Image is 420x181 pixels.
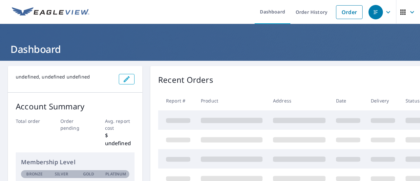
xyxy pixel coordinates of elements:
p: Platinum [105,171,126,177]
img: EV Logo [12,7,89,17]
h1: Dashboard [8,42,412,56]
p: Order pending [60,118,90,131]
a: Order [336,5,363,19]
p: Total order [16,118,46,124]
p: Gold [83,171,94,177]
th: Address [268,91,331,110]
th: Report # [158,91,196,110]
p: Account Summary [16,101,135,112]
p: $ undefined [105,131,135,147]
p: Bronze [26,171,43,177]
div: IF [368,5,383,19]
p: Membership Level [21,158,129,167]
p: Silver [55,171,69,177]
p: Avg. report cost [105,118,135,131]
th: Delivery [366,91,400,110]
p: undefined, undefined undefined [16,74,114,80]
th: Product [196,91,268,110]
th: Date [331,91,366,110]
p: Recent Orders [158,74,213,86]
